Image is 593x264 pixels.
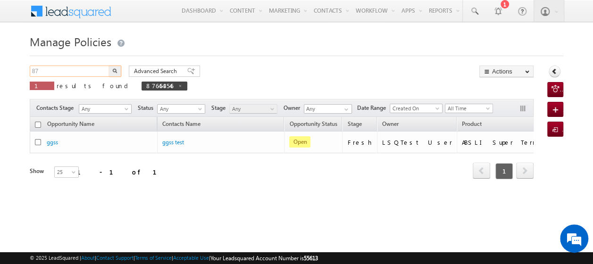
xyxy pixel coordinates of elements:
[390,104,439,113] span: Created On
[158,105,202,113] span: Any
[382,138,452,147] div: LSQTest User
[210,255,318,262] span: Your Leadsquared Account Number is
[342,119,366,131] a: Stage
[54,166,79,178] a: 25
[47,139,58,146] a: ggss
[42,119,99,131] a: Opportunity Name
[96,255,134,261] a: Contact Support
[357,104,390,112] span: Date Range
[445,104,490,113] span: All Time
[347,120,361,127] span: Stage
[157,104,205,114] a: Any
[495,163,513,179] span: 1
[30,34,111,49] span: Manage Policies
[81,255,95,261] a: About
[339,105,351,114] a: Show All Items
[134,67,180,75] span: Advanced Search
[211,104,229,112] span: Stage
[79,104,132,114] a: Any
[146,82,173,90] span: 8764543546
[347,138,373,147] div: Fresh
[34,82,50,90] span: 1
[462,120,482,127] span: Product
[79,105,128,113] span: Any
[138,104,157,112] span: Status
[289,136,310,148] span: Open
[284,119,342,131] a: Opportunity Status
[229,104,277,114] a: Any
[112,68,117,73] img: Search
[77,166,168,177] div: 1 - 1 of 1
[516,164,534,179] a: next
[457,119,486,131] a: Product
[516,163,534,179] span: next
[30,167,47,175] div: Show
[30,254,318,263] span: © 2025 LeadSquared | | | | |
[382,120,399,127] span: Owner
[135,255,172,261] a: Terms of Service
[173,255,209,261] a: Acceptable Use
[479,66,534,77] button: Actions
[57,82,132,90] span: results found
[36,104,77,112] span: Contacts Stage
[35,122,41,128] input: Check all records
[304,255,318,262] span: 55613
[462,138,556,147] div: ABSLI Super Term Plan
[473,163,490,179] span: prev
[158,119,205,131] span: Contacts Name
[230,105,275,113] span: Any
[473,164,490,179] a: prev
[47,120,94,127] span: Opportunity Name
[162,139,184,146] a: ggss test
[445,104,493,113] a: All Time
[284,104,304,112] span: Owner
[304,104,352,114] input: Type to Search
[55,168,80,176] span: 25
[390,104,443,113] a: Created On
